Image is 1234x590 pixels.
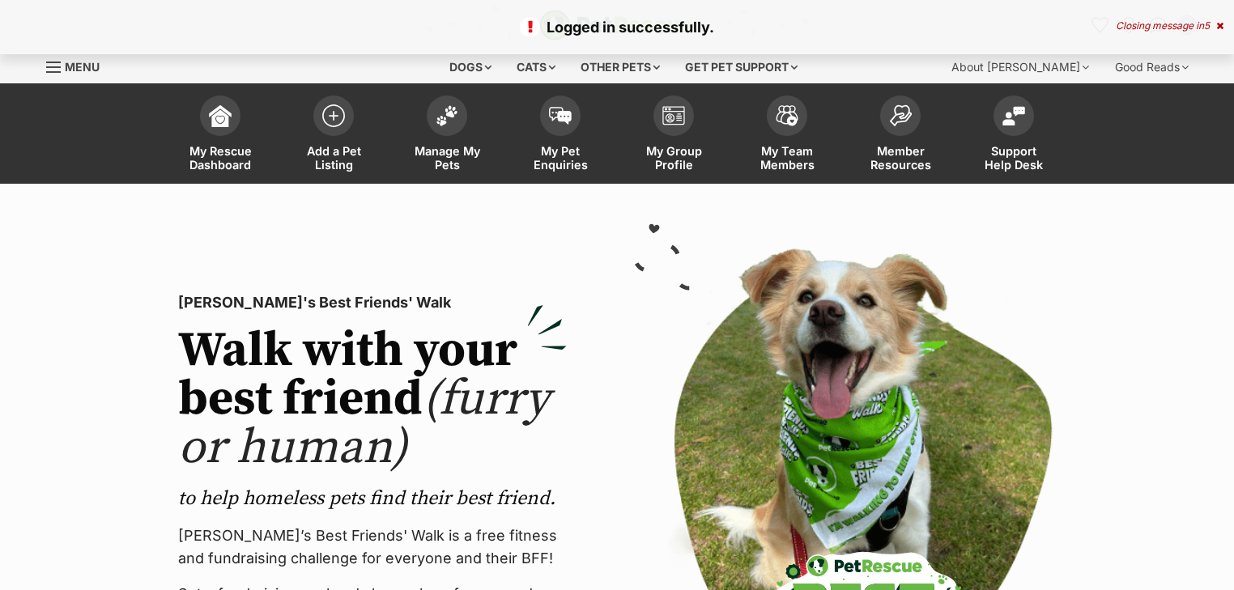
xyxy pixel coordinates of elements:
a: Manage My Pets [390,87,504,184]
span: (furry or human) [178,369,550,478]
span: Menu [65,60,100,74]
a: My Pet Enquiries [504,87,617,184]
img: member-resources-icon-8e73f808a243e03378d46382f2149f9095a855e16c252ad45f914b54edf8863c.svg [889,104,912,126]
a: My Group Profile [617,87,730,184]
p: [PERSON_NAME]'s Best Friends' Walk [178,291,567,314]
span: My Team Members [751,144,823,172]
img: add-pet-listing-icon-0afa8454b4691262ce3f59096e99ab1cd57d4a30225e0717b998d2c9b9846f56.svg [322,104,345,127]
img: pet-enquiries-icon-7e3ad2cf08bfb03b45e93fb7055b45f3efa6380592205ae92323e6603595dc1f.svg [549,107,572,125]
img: manage-my-pets-icon-02211641906a0b7f246fdf0571729dbe1e7629f14944591b6c1af311fb30b64b.svg [436,105,458,126]
img: group-profile-icon-3fa3cf56718a62981997c0bc7e787c4b2cf8bcc04b72c1350f741eb67cf2f40e.svg [662,106,685,125]
img: help-desk-icon-fdf02630f3aa405de69fd3d07c3f3aa587a6932b1a1747fa1d2bba05be0121f9.svg [1002,106,1025,125]
div: Good Reads [1104,51,1200,83]
span: My Pet Enquiries [524,144,597,172]
span: Add a Pet Listing [297,144,370,172]
div: About [PERSON_NAME] [940,51,1100,83]
h2: Walk with your best friend [178,327,567,473]
div: Other pets [569,51,671,83]
a: Add a Pet Listing [277,87,390,184]
span: My Group Profile [637,144,710,172]
span: Member Resources [864,144,937,172]
img: dashboard-icon-eb2f2d2d3e046f16d808141f083e7271f6b2e854fb5c12c21221c1fb7104beca.svg [209,104,232,127]
span: Manage My Pets [411,144,483,172]
img: team-members-icon-5396bd8760b3fe7c0b43da4ab00e1e3bb1a5d9ba89233759b79545d2d3fc5d0d.svg [776,105,798,126]
span: Support Help Desk [977,144,1050,172]
a: My Rescue Dashboard [164,87,277,184]
p: to help homeless pets find their best friend. [178,486,567,511]
a: Member Resources [844,87,957,184]
div: Dogs [438,51,503,83]
a: Menu [46,51,111,80]
a: Support Help Desk [957,87,1070,184]
div: Cats [505,51,567,83]
p: [PERSON_NAME]’s Best Friends' Walk is a free fitness and fundraising challenge for everyone and t... [178,524,567,570]
a: My Team Members [730,87,844,184]
div: Get pet support [674,51,809,83]
span: My Rescue Dashboard [184,144,257,172]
